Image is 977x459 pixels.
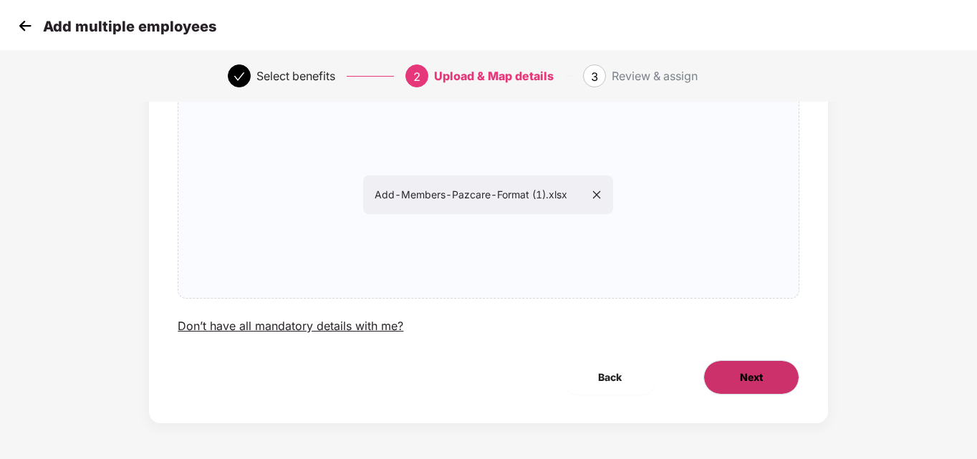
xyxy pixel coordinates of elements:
div: Select benefits [256,64,335,87]
span: Add-Members-Pazcare-Format (1).xlsx [375,188,602,200]
span: close [592,190,602,200]
span: Add-Members-Pazcare-Format (1).xlsx close [178,92,798,298]
div: Review & assign [612,64,698,87]
span: Next [740,369,763,385]
span: Back [598,369,622,385]
span: check [234,71,245,82]
span: 2 [413,69,420,84]
div: Don’t have all mandatory details with me? [178,319,403,334]
span: 3 [591,69,598,84]
button: Next [703,360,799,395]
p: Add multiple employees [43,18,216,35]
button: Back [562,360,658,395]
div: Upload & Map details [434,64,554,87]
img: svg+xml;base64,PHN2ZyB4bWxucz0iaHR0cDovL3d3dy53My5vcmcvMjAwMC9zdmciIHdpZHRoPSIzMCIgaGVpZ2h0PSIzMC... [14,15,36,37]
